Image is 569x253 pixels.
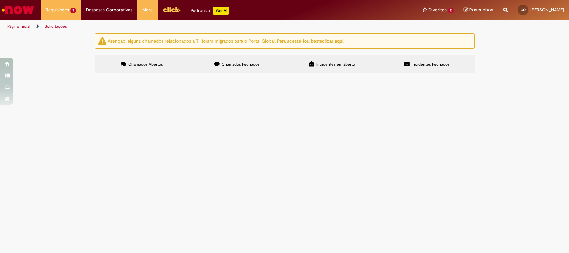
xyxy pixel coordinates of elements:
span: [PERSON_NAME] [530,7,564,13]
a: Rascunhos [464,7,493,13]
span: Rascunhos [469,7,493,13]
img: ServiceNow [1,3,35,17]
span: GO [521,8,526,12]
span: Chamados Fechados [222,62,260,67]
ul: Trilhas de página [5,20,374,33]
span: Despesas Corporativas [86,7,132,13]
span: 3 [70,8,76,13]
span: Favoritos [428,7,447,13]
ng-bind-html: Atenção: alguns chamados relacionados a T.I foram migrados para o Portal Global. Para acessá-los,... [108,38,344,44]
a: Página inicial [7,24,30,29]
img: click_logo_yellow_360x200.png [163,5,181,15]
span: Chamados Abertos [128,62,163,67]
span: More [142,7,153,13]
div: Padroniza [191,7,229,15]
span: Incidentes Fechados [412,62,450,67]
a: clicar aqui. [322,38,344,44]
span: Incidentes em aberto [316,62,355,67]
span: 2 [448,8,454,13]
span: Requisições [46,7,69,13]
p: +GenAi [213,7,229,15]
a: Solicitações [45,24,67,29]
